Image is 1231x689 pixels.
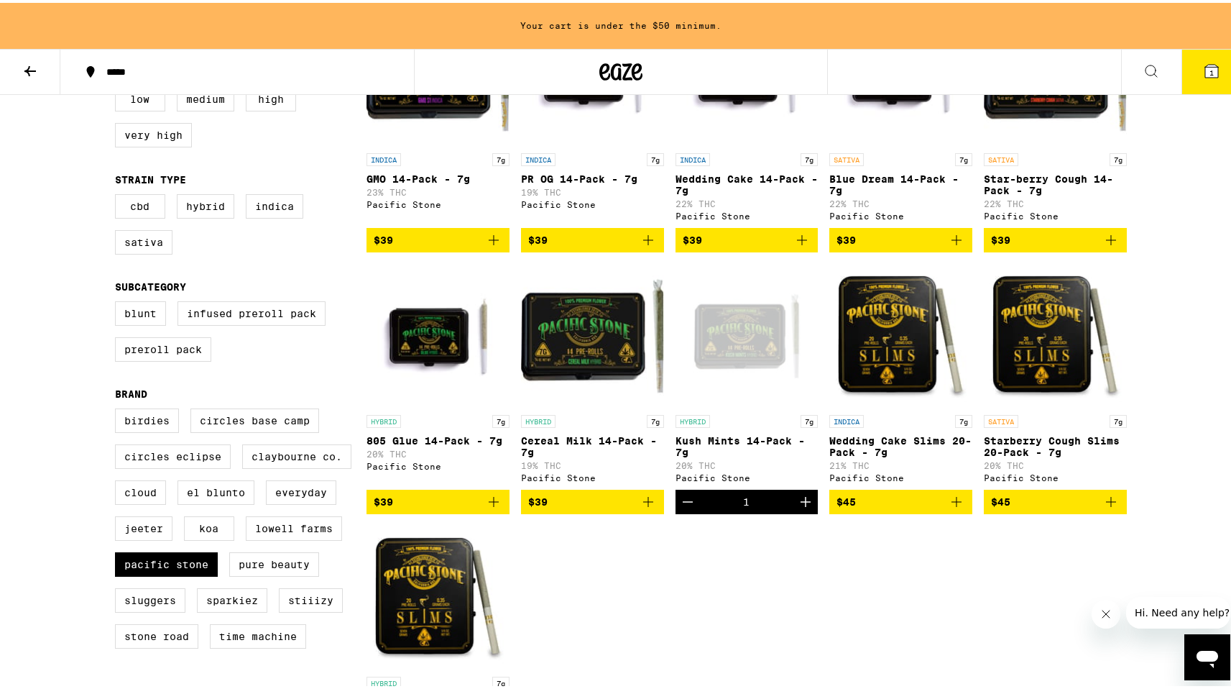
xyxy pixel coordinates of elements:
span: $39 [374,493,393,505]
iframe: Button to launch messaging window [1184,631,1230,677]
div: Pacific Stone [366,197,510,206]
button: Add to bag [829,225,972,250]
div: Pacific Stone [521,470,664,480]
p: Cereal Milk 14-Pack - 7g [521,432,664,455]
p: 7g [955,150,972,163]
p: HYBRID [366,674,401,687]
p: 7g [647,412,664,425]
p: SATIVA [984,412,1018,425]
label: Indica [246,191,303,216]
p: INDICA [521,150,555,163]
p: PR OG 14-Pack - 7g [521,170,664,182]
p: 19% THC [521,458,664,467]
a: Open page for Starberry Cough Slims 20-Pack - 7g from Pacific Stone [984,261,1127,487]
p: INDICA [366,150,401,163]
label: El Blunto [177,478,254,502]
label: High [246,84,296,109]
p: 7g [1110,412,1127,425]
p: 7g [801,150,818,163]
p: 7g [801,412,818,425]
div: Pacific Stone [676,209,819,218]
label: Everyday [266,478,336,502]
p: Starberry Cough Slims 20-Pack - 7g [984,432,1127,455]
span: $39 [991,232,1010,243]
div: Pacific Stone [521,197,664,206]
p: 22% THC [984,196,1127,206]
img: Pacific Stone - Wedding Cake Slims 20-Pack - 7g [829,261,972,405]
button: Add to bag [984,487,1127,511]
span: $39 [683,232,702,243]
span: $39 [528,232,548,243]
p: 7g [492,674,510,687]
label: Pure Beauty [229,549,319,574]
div: Pacific Stone [984,209,1127,218]
div: Pacific Stone [984,470,1127,480]
p: 7g [955,412,972,425]
button: Decrement [676,487,700,511]
div: 1 [743,493,750,505]
label: Koa [184,514,234,538]
legend: Strain Type [115,171,186,183]
button: Add to bag [984,225,1127,250]
button: Add to bag [521,487,664,511]
span: $39 [528,493,548,505]
label: Birdies [115,406,179,430]
p: 7g [492,412,510,425]
p: 19% THC [521,185,664,194]
p: 20% THC [676,458,819,467]
button: Increment [793,487,818,511]
span: 1 [1209,65,1214,74]
p: HYBRID [676,412,710,425]
img: Pacific Stone - 805 Glue 14-Pack - 7g [366,261,510,405]
div: Pacific Stone [676,470,819,480]
label: Time Machine [210,621,306,646]
label: STIIIZY [279,585,343,610]
button: Add to bag [676,225,819,250]
p: Wedding Cake Slims 20-Pack - 7g [829,432,972,455]
label: Claybourne Co. [242,442,351,466]
label: Sativa [115,227,172,252]
a: Open page for Cereal Milk 14-Pack - 7g from Pacific Stone [521,261,664,487]
p: INDICA [829,412,864,425]
label: Medium [177,84,234,109]
p: INDICA [676,150,710,163]
a: Open page for 805 Glue 14-Pack - 7g from Pacific Stone [366,261,510,487]
label: Blunt [115,298,166,323]
label: Lowell Farms [246,514,342,538]
p: 7g [1110,150,1127,163]
div: Pacific Stone [829,209,972,218]
iframe: Close message [1092,597,1120,626]
p: 20% THC [984,458,1127,467]
button: Add to bag [366,225,510,250]
div: Pacific Stone [366,459,510,468]
label: Sluggers [115,585,185,610]
p: 22% THC [676,196,819,206]
iframe: Message from company [1126,594,1230,626]
p: HYBRID [366,412,401,425]
p: Wedding Cake 14-Pack - 7g [676,170,819,193]
p: GMO 14-Pack - 7g [366,170,510,182]
label: Stone Road [115,621,198,646]
button: Add to bag [521,225,664,250]
span: $45 [836,493,856,505]
label: Low [115,84,165,109]
img: Pacific Stone - 805 Glue Slims 20-Pack - 7g [366,523,510,667]
a: Open page for Kush Mints 14-Pack - 7g from Pacific Stone [676,261,819,487]
label: Sparkiez [197,585,267,610]
p: 22% THC [829,196,972,206]
label: Preroll Pack [115,334,211,359]
label: Jeeter [115,514,172,538]
p: HYBRID [521,412,555,425]
span: $45 [991,493,1010,505]
legend: Subcategory [115,278,186,290]
label: Very High [115,120,192,145]
p: 23% THC [366,185,510,194]
p: 7g [647,150,664,163]
label: CBD [115,191,165,216]
span: $39 [374,232,393,243]
p: 7g [492,150,510,163]
p: 805 Glue 14-Pack - 7g [366,432,510,444]
p: 21% THC [829,458,972,467]
label: Infused Preroll Pack [177,298,326,323]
